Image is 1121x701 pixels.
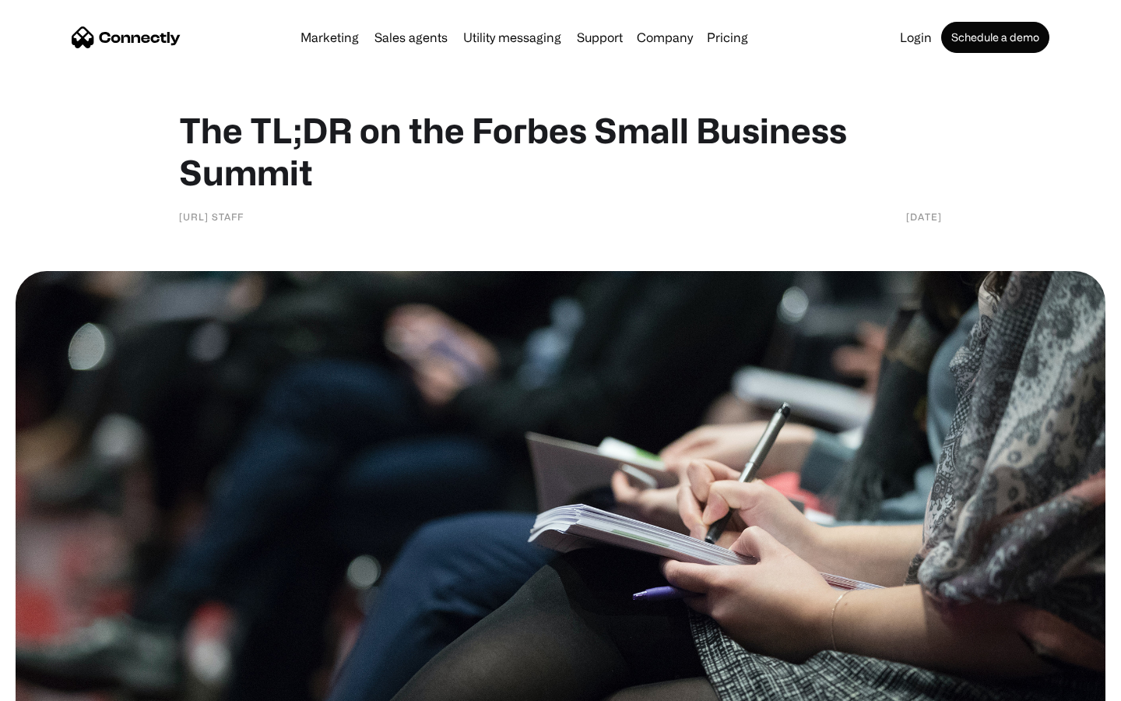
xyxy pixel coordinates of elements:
[637,26,693,48] div: Company
[941,22,1049,53] a: Schedule a demo
[179,109,942,193] h1: The TL;DR on the Forbes Small Business Summit
[294,31,365,44] a: Marketing
[894,31,938,44] a: Login
[31,674,93,696] ul: Language list
[457,31,568,44] a: Utility messaging
[368,31,454,44] a: Sales agents
[701,31,754,44] a: Pricing
[179,209,244,224] div: [URL] Staff
[906,209,942,224] div: [DATE]
[16,674,93,696] aside: Language selected: English
[571,31,629,44] a: Support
